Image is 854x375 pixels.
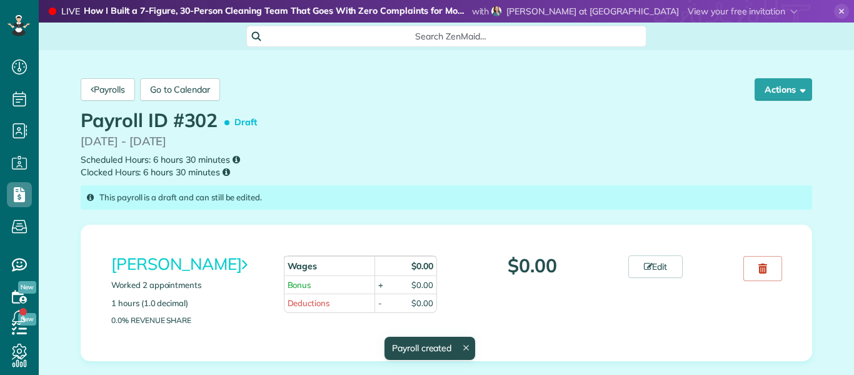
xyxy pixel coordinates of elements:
span: Draft [227,111,262,133]
strong: How I Built a 7-Figure, 30-Person Cleaning Team That Goes With Zero Complaints for Months [84,5,468,18]
td: Deductions [284,294,374,312]
div: + [378,279,383,291]
td: Bonus [284,275,374,294]
a: Payrolls [81,78,135,101]
h1: Payroll ID #302 [81,110,263,133]
strong: $0.00 [411,260,433,272]
span: with [472,6,490,17]
a: [PERSON_NAME] [111,254,247,274]
p: [DATE] - [DATE] [81,133,812,150]
div: - [378,297,382,309]
small: Scheduled Hours: 6 hours 30 minutes Clocked Hours: 6 hours 30 minutes [81,153,812,179]
strong: Wages [288,260,318,272]
div: Payroll created [384,337,475,360]
div: $0.00 [411,297,433,309]
span: [PERSON_NAME] at [GEOGRAPHIC_DATA] [506,6,679,17]
p: Worked 2 appointments [111,279,265,291]
div: $0.00 [411,279,433,291]
a: Edit [628,255,683,278]
div: This payroll is a draft and can still be edited. [81,185,812,210]
img: stephanie-pipkin-96de6d1c4dbbe89ac2cf66ae4a2a65097b4bdeddb8dcc8f0118c4cbbfde044c5.jpg [491,6,501,16]
button: Actions [755,78,812,101]
p: 0.0% Revenue Share [111,316,265,324]
a: Go to Calendar [140,78,220,101]
p: 1 hours (1.0 decimal) [111,297,265,309]
p: $0.00 [456,255,610,276]
span: New [18,281,36,294]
